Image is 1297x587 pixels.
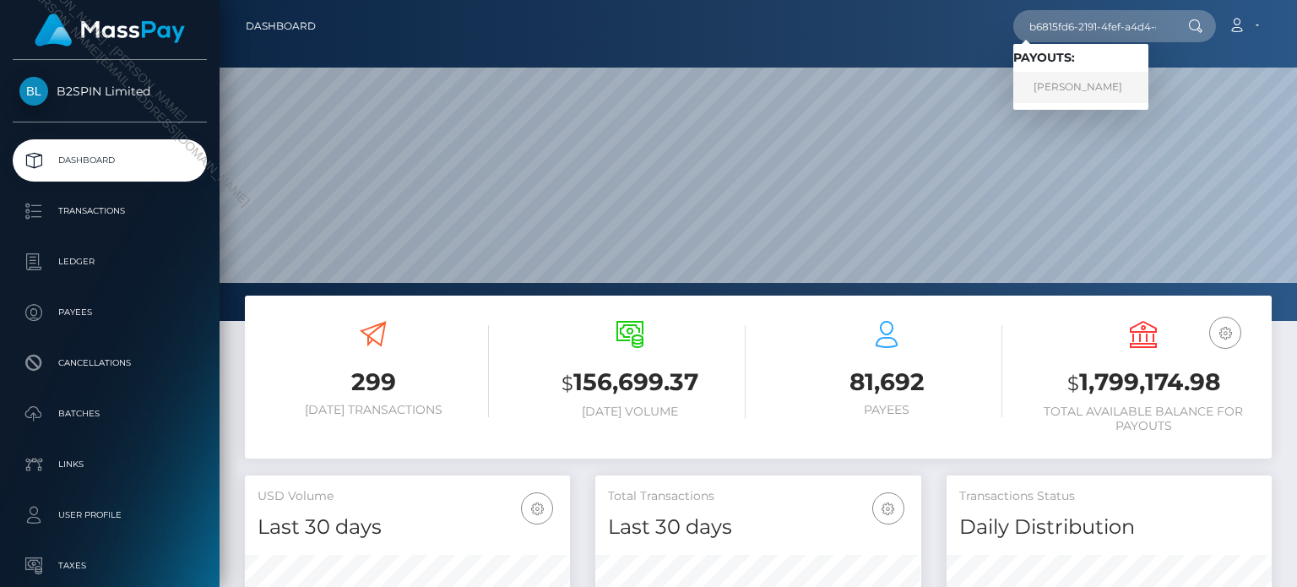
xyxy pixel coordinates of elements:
input: Search... [1013,10,1172,42]
p: Cancellations [19,351,200,376]
span: B2SPIN Limited [13,84,207,99]
small: $ [1067,372,1079,395]
h6: Payees [771,403,1002,417]
a: Payees [13,291,207,334]
a: Taxes [13,545,207,587]
h5: Total Transactions [608,488,908,505]
p: Ledger [19,249,200,274]
h4: Last 30 days [258,513,557,542]
p: Dashboard [19,148,200,173]
img: MassPay Logo [35,14,185,46]
p: Links [19,452,200,477]
p: User Profile [19,503,200,528]
a: Transactions [13,190,207,232]
h6: [DATE] Transactions [258,403,489,417]
h3: 81,692 [771,366,1002,399]
h5: Transactions Status [959,488,1259,505]
p: Payees [19,300,200,325]
a: [PERSON_NAME] [1013,72,1148,103]
a: Dashboard [246,8,316,44]
h3: 1,799,174.98 [1028,366,1259,400]
small: $ [562,372,573,395]
img: B2SPIN Limited [19,77,48,106]
a: Dashboard [13,139,207,182]
h3: 156,699.37 [514,366,746,400]
a: Ledger [13,241,207,283]
a: Cancellations [13,342,207,384]
a: Links [13,443,207,486]
h6: Total Available Balance for Payouts [1028,405,1259,433]
a: Batches [13,393,207,435]
h4: Last 30 days [608,513,908,542]
h4: Daily Distribution [959,513,1259,542]
h5: USD Volume [258,488,557,505]
p: Batches [19,401,200,427]
h6: [DATE] Volume [514,405,746,419]
a: User Profile [13,494,207,536]
p: Transactions [19,198,200,224]
h3: 299 [258,366,489,399]
p: Taxes [19,553,200,579]
h6: Payouts: [1013,51,1148,65]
